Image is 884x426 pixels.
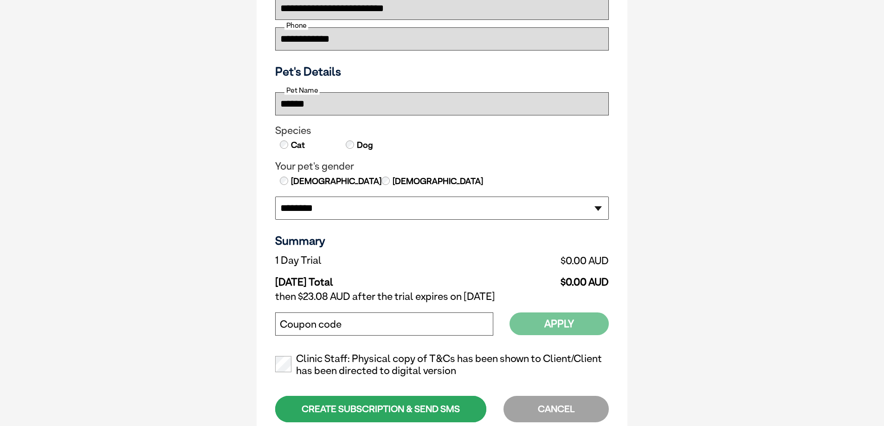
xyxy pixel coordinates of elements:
[275,353,609,377] label: Clinic Staff: Physical copy of T&Cs has been shown to Client/Client has been directed to digital ...
[503,396,609,422] div: CANCEL
[275,125,609,137] legend: Species
[457,252,609,269] td: $0.00 AUD
[275,160,609,172] legend: Your pet's gender
[275,269,457,288] td: [DATE] Total
[510,312,609,335] button: Apply
[271,64,613,78] h3: Pet's Details
[280,318,342,331] label: Coupon code
[275,288,609,305] td: then $23.08 AUD after the trial expires on [DATE]
[275,356,291,372] input: Clinic Staff: Physical copy of T&Cs has been shown to Client/Client has been directed to digital ...
[275,252,457,269] td: 1 Day Trial
[275,234,609,248] h3: Summary
[275,396,486,422] div: CREATE SUBSCRIPTION & SEND SMS
[284,21,308,30] label: Phone
[457,269,609,288] td: $0.00 AUD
